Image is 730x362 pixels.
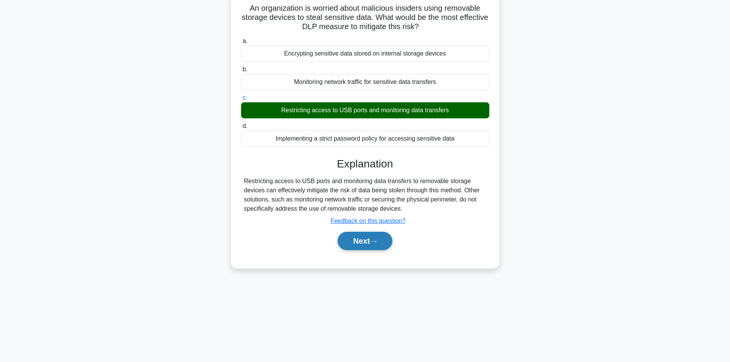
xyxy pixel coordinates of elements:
[240,3,490,32] h5: An organization is worried about malicious insiders using removable storage devices to steal sens...
[331,218,406,224] a: Feedback on this question?
[241,131,489,147] div: Implementing a strict password policy for accessing sensitive data
[246,157,485,170] h3: Explanation
[243,94,247,101] span: c.
[241,46,489,62] div: Encrypting sensitive data stored on internal storage devices
[338,232,392,250] button: Next
[241,102,489,118] div: Restricting access to USB ports and monitoring data transfers
[243,38,248,44] span: a.
[244,177,486,213] div: Restricting access to USB ports and monitoring data transfers to removable storage devices can ef...
[241,74,489,90] div: Monitoring network traffic for sensitive data transfers
[243,123,248,129] span: d.
[243,66,248,72] span: b.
